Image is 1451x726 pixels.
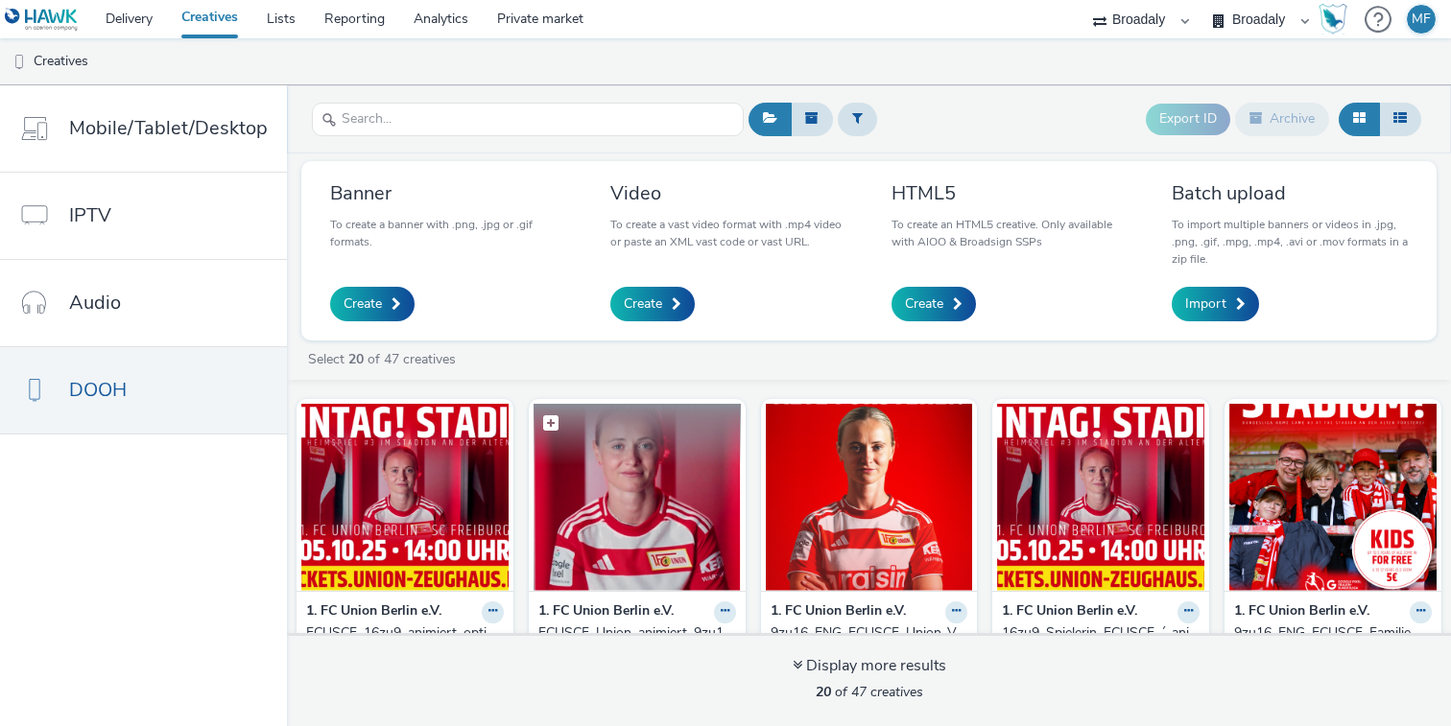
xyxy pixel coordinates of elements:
strong: 1. FC Union Berlin e.V. [771,601,906,623]
img: FCUSCF_Union_animiert_9zu16_optimized.mp4 visual [534,404,741,591]
button: Export ID [1146,104,1230,134]
img: 9zu16_ENG_FCUSCF_Union_V2 visual [766,404,973,591]
span: Create [624,294,662,314]
a: FCUSCF_Union_animiert_9zu16_optimized.mp4 [538,623,736,663]
span: Create [905,294,943,314]
img: FCUSCF_16zu9_animiert_optimized visual [301,404,509,591]
input: Search... [312,103,744,136]
a: Import [1172,287,1259,321]
div: FCUSCF_Union_animiert_9zu16_optimized.mp4 [538,623,728,663]
strong: 1. FC Union Berlin e.V. [538,601,674,623]
div: 9zu16_ENG_FCUSCF_Familie [1234,623,1424,643]
strong: 1. FC Union Berlin e.V. [306,601,441,623]
h3: Banner [330,180,566,206]
h3: Batch upload [1172,180,1408,206]
h3: Video [610,180,846,206]
div: FCUSCF_16zu9_animiert_optimized [306,623,496,663]
span: DOOH [69,376,127,404]
img: 16zu9_Spielerin_FCUSCF_´_animiert.MP4 visual [997,404,1204,591]
div: 9zu16_ENG_FCUSCF_Union_V2 [771,623,961,663]
a: 9zu16_ENG_FCUSCF_Familie [1234,623,1432,643]
img: undefined Logo [5,8,79,32]
a: Hawk Academy [1319,4,1355,35]
span: of 47 creatives [816,683,923,701]
a: Create [330,287,415,321]
a: Create [610,287,695,321]
p: To create a banner with .png, .jpg or .gif formats. [330,216,566,250]
strong: 20 [348,350,364,368]
img: dooh [10,53,29,72]
span: IPTV [69,201,111,229]
a: FCUSCF_16zu9_animiert_optimized [306,623,504,663]
a: 16zu9_Spielerin_FCUSCF_´_animiert.MP4 [1002,623,1200,663]
img: Hawk Academy [1319,4,1347,35]
button: Table [1379,103,1421,135]
strong: 1. FC Union Berlin e.V. [1234,601,1369,623]
span: Import [1185,294,1226,314]
p: To import multiple banners or videos in .jpg, .png, .gif, .mpg, .mp4, .avi or .mov formats in a z... [1172,216,1408,268]
p: To create an HTML5 creative. Only available with AIOO & Broadsign SSPs [892,216,1128,250]
strong: 1. FC Union Berlin e.V. [1002,601,1137,623]
a: 9zu16_ENG_FCUSCF_Union_V2 [771,623,968,663]
div: MF [1412,5,1431,34]
button: Archive [1235,103,1329,135]
a: Create [892,287,976,321]
img: 9zu16_ENG_FCUSCF_Familie visual [1229,404,1437,591]
span: Audio [69,289,121,316]
span: Create [344,294,382,314]
div: Display more results [793,655,946,677]
p: To create a vast video format with .mp4 video or paste an XML vast code or vast URL. [610,216,846,250]
a: Select of 47 creatives [306,350,464,368]
div: 16zu9_Spielerin_FCUSCF_´_animiert.MP4 [1002,623,1192,663]
span: Mobile/Tablet/Desktop [69,114,268,142]
strong: 20 [816,683,831,701]
h3: HTML5 [892,180,1128,206]
button: Grid [1339,103,1380,135]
